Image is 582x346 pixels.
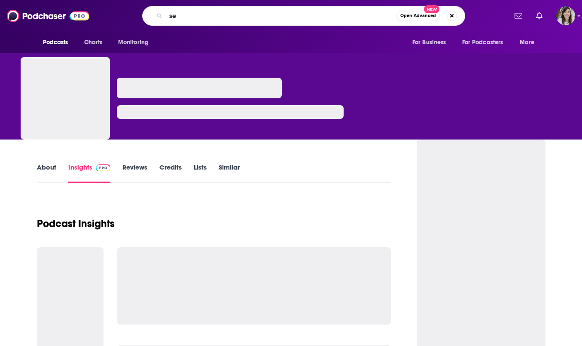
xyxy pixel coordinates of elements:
[37,34,79,51] button: open menu
[43,36,68,49] span: Podcasts
[457,34,516,51] button: open menu
[520,36,534,49] span: More
[219,163,240,183] a: Similar
[194,163,207,183] a: Lists
[396,11,440,21] button: Open AdvancedNew
[122,163,147,183] a: Reviews
[84,36,103,49] span: Charts
[556,6,575,25] button: Show profile menu
[79,34,108,51] a: Charts
[462,36,503,49] span: For Podcasters
[424,5,439,13] span: New
[400,14,436,18] span: Open Advanced
[96,164,111,171] img: Podchaser Pro
[556,6,575,25] img: User Profile
[166,9,396,23] input: Search podcasts, credits, & more...
[556,6,575,25] span: Logged in as devinandrade
[112,34,160,51] button: open menu
[406,34,457,51] button: open menu
[68,163,111,183] a: InsightsPodchaser Pro
[37,217,115,230] h1: Podcast Insights
[118,36,149,49] span: Monitoring
[412,36,446,49] span: For Business
[533,9,546,23] a: Show notifications dropdown
[514,34,545,51] button: open menu
[159,163,182,183] a: Credits
[7,8,89,24] img: Podchaser - Follow, Share and Rate Podcasts
[142,6,465,26] div: Search podcasts, credits, & more...
[511,9,526,23] a: Show notifications dropdown
[37,163,56,183] a: About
